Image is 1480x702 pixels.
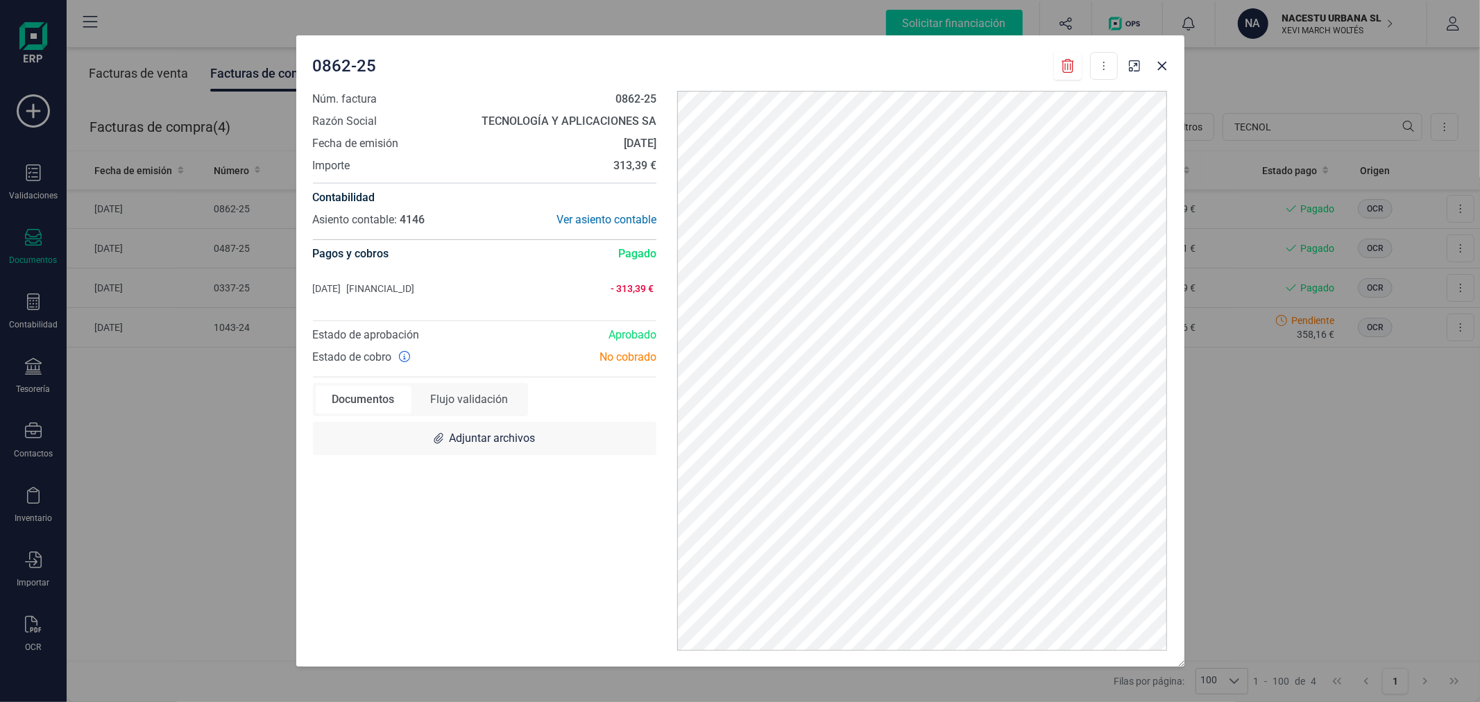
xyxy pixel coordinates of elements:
[484,212,656,228] div: Ver asiento contable
[313,189,657,206] h4: Contabilidad
[313,55,377,77] span: 0862-25
[484,349,667,366] div: No cobrado
[313,91,377,108] span: Núm. factura
[484,327,667,343] div: Aprobado
[313,113,377,130] span: Razón Social
[449,430,535,447] span: Adjuntar archivos
[586,282,654,296] span: - 313,39 €
[313,422,657,455] div: Adjuntar archivos
[347,282,415,296] span: [FINANCIAL_ID]
[313,349,392,366] span: Estado de cobro
[316,386,411,413] div: Documentos
[1151,55,1173,77] button: Close
[613,159,656,172] strong: 313,39 €
[313,135,399,152] span: Fecha de emisión
[313,213,398,226] span: Asiento contable:
[482,114,656,128] strong: TECNOLOGÍA Y APLICACIONES SA
[400,213,425,226] span: 4146
[414,386,525,413] div: Flujo validación
[313,328,420,341] span: Estado de aprobación
[624,137,656,150] strong: [DATE]
[313,240,389,268] h4: Pagos y cobros
[618,246,656,262] span: Pagado
[313,157,350,174] span: Importe
[313,282,341,296] span: [DATE]
[615,92,656,105] strong: 0862-25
